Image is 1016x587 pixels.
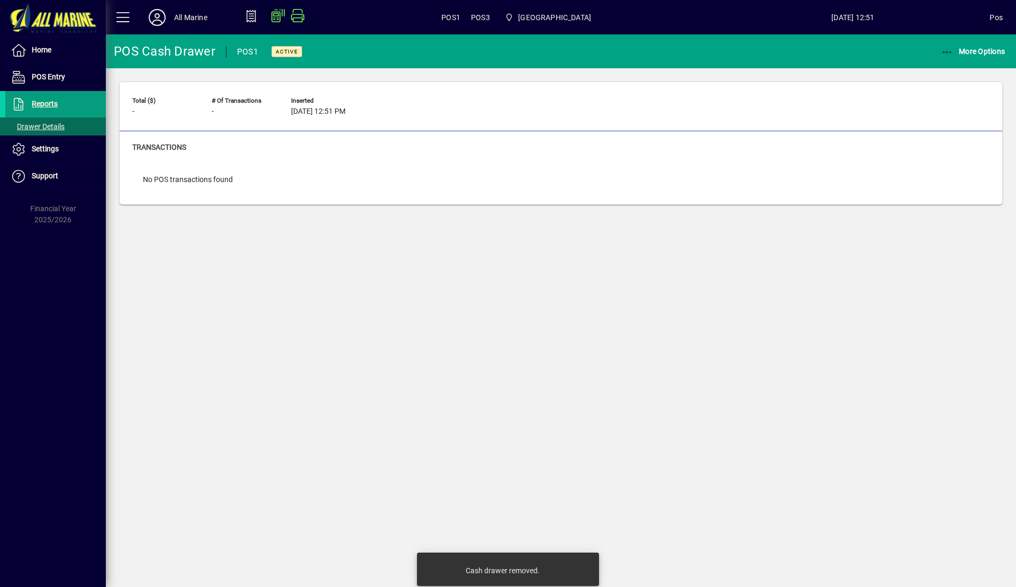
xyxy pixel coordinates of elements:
[140,8,174,27] button: Profile
[32,73,65,81] span: POS Entry
[32,145,59,153] span: Settings
[276,48,298,55] span: Active
[441,9,460,26] span: POS1
[212,107,214,116] span: -
[518,9,591,26] span: [GEOGRAPHIC_DATA]
[114,43,215,60] div: POS Cash Drawer
[132,107,134,116] span: -
[5,136,106,162] a: Settings
[11,122,65,131] span: Drawer Details
[132,97,196,104] span: Total ($)
[32,100,58,108] span: Reports
[174,9,207,26] div: All Marine
[501,8,595,27] span: Port Road
[291,107,346,116] span: [DATE] 12:51 PM
[938,42,1008,61] button: More Options
[990,9,1003,26] div: Pos
[212,97,275,104] span: # of Transactions
[5,37,106,64] a: Home
[132,164,243,196] div: No POS transactions found
[237,43,258,60] div: POS1
[5,163,106,189] a: Support
[291,97,355,104] span: Inserted
[32,46,51,54] span: Home
[32,171,58,180] span: Support
[466,565,540,576] div: Cash drawer removed.
[471,9,490,26] span: POS3
[5,64,106,91] a: POS Entry
[716,9,990,26] span: [DATE] 12:51
[132,143,186,151] span: Transactions
[941,47,1005,56] span: More Options
[5,118,106,136] a: Drawer Details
